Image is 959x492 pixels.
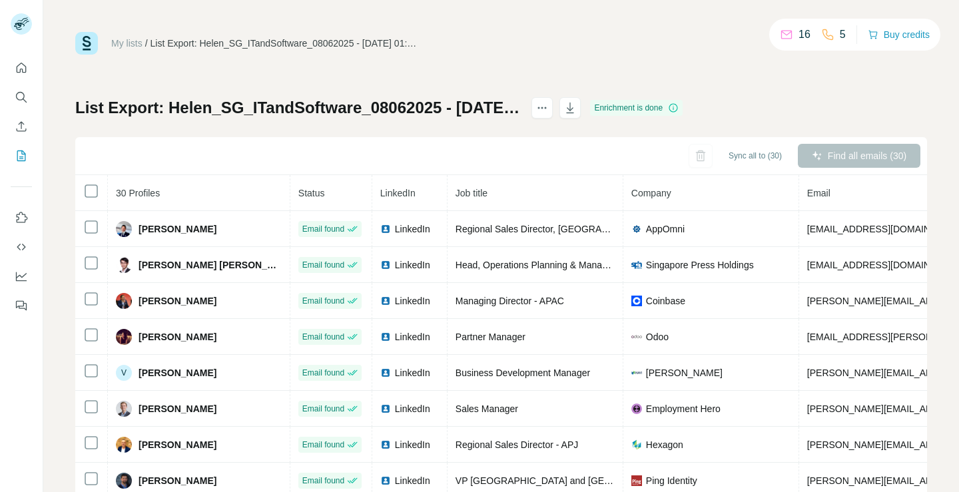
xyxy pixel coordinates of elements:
[395,402,430,415] span: LinkedIn
[456,224,655,234] span: Regional Sales Director, [GEOGRAPHIC_DATA]
[631,188,671,198] span: Company
[145,37,148,50] li: /
[11,264,32,288] button: Dashboard
[631,260,642,270] img: company-logo
[75,97,519,119] h1: List Export: Helen_SG_ITandSoftware_08062025 - [DATE] 01:29
[456,368,590,378] span: Business Development Manager
[590,100,683,116] div: Enrichment is done
[116,257,132,273] img: Avatar
[807,188,830,198] span: Email
[139,294,216,308] span: [PERSON_NAME]
[631,439,642,450] img: company-logo
[799,27,810,43] p: 16
[646,438,683,451] span: Hexagon
[116,437,132,453] img: Avatar
[139,222,216,236] span: [PERSON_NAME]
[729,150,782,162] span: Sync all to (30)
[380,439,391,450] img: LinkedIn logo
[646,402,721,415] span: Employment Hero
[139,258,282,272] span: [PERSON_NAME] [PERSON_NAME]
[302,475,344,487] span: Email found
[456,439,578,450] span: Regional Sales Director - APJ
[139,438,216,451] span: [PERSON_NAME]
[456,188,487,198] span: Job title
[116,221,132,237] img: Avatar
[646,222,685,236] span: AppOmni
[116,473,132,489] img: Avatar
[11,115,32,138] button: Enrich CSV
[116,293,132,309] img: Avatar
[116,329,132,345] img: Avatar
[139,402,216,415] span: [PERSON_NAME]
[456,475,685,486] span: VP [GEOGRAPHIC_DATA] and [GEOGRAPHIC_DATA]
[456,403,518,414] span: Sales Manager
[380,475,391,486] img: LinkedIn logo
[380,296,391,306] img: LinkedIn logo
[646,366,723,379] span: [PERSON_NAME]
[298,188,325,198] span: Status
[139,330,216,344] span: [PERSON_NAME]
[111,38,143,49] a: My lists
[139,366,216,379] span: [PERSON_NAME]
[11,85,32,109] button: Search
[302,403,344,415] span: Email found
[395,294,430,308] span: LinkedIn
[646,294,685,308] span: Coinbase
[302,367,344,379] span: Email found
[646,474,697,487] span: Ping Identity
[139,474,216,487] span: [PERSON_NAME]
[302,223,344,235] span: Email found
[631,224,642,234] img: company-logo
[395,366,430,379] span: LinkedIn
[631,335,642,338] img: company-logo
[631,368,642,378] img: company-logo
[380,332,391,342] img: LinkedIn logo
[11,235,32,259] button: Use Surfe API
[840,27,846,43] p: 5
[395,438,430,451] span: LinkedIn
[380,224,391,234] img: LinkedIn logo
[11,144,32,168] button: My lists
[646,258,754,272] span: Singapore Press Holdings
[75,32,98,55] img: Surfe Logo
[380,260,391,270] img: LinkedIn logo
[302,295,344,307] span: Email found
[380,368,391,378] img: LinkedIn logo
[456,296,564,306] span: Managing Director - APAC
[302,259,344,271] span: Email found
[11,56,32,80] button: Quick start
[456,260,633,270] span: Head, Operations Planning & Management
[631,403,642,414] img: company-logo
[868,25,930,44] button: Buy credits
[631,475,642,486] img: company-logo
[11,294,32,318] button: Feedback
[646,330,669,344] span: Odoo
[395,330,430,344] span: LinkedIn
[302,331,344,343] span: Email found
[631,296,642,306] img: company-logo
[116,188,160,198] span: 30 Profiles
[456,332,525,342] span: Partner Manager
[395,474,430,487] span: LinkedIn
[719,146,791,166] button: Sync all to (30)
[380,188,416,198] span: LinkedIn
[302,439,344,451] span: Email found
[151,37,417,50] div: List Export: Helen_SG_ITandSoftware_08062025 - [DATE] 01:29
[116,401,132,417] img: Avatar
[395,258,430,272] span: LinkedIn
[531,97,553,119] button: actions
[11,206,32,230] button: Use Surfe on LinkedIn
[395,222,430,236] span: LinkedIn
[116,365,132,381] div: V
[380,403,391,414] img: LinkedIn logo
